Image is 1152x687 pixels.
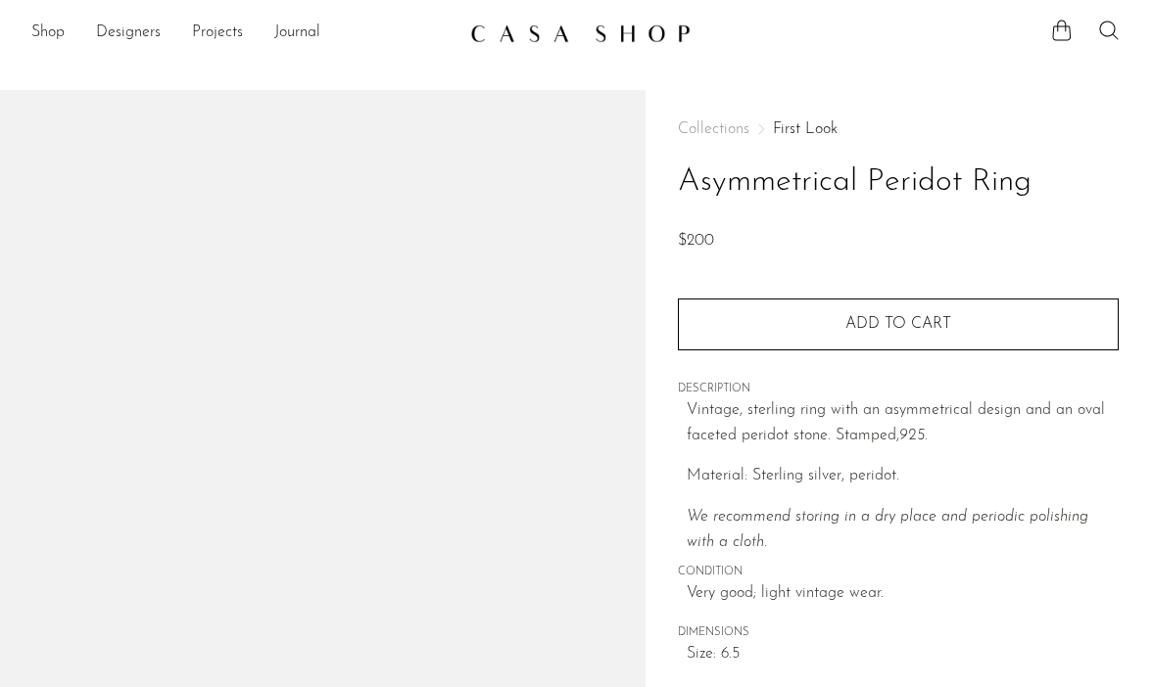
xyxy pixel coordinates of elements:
[678,564,1119,581] span: CONDITION
[274,21,320,46] a: Journal
[678,121,1119,137] nav: Breadcrumbs
[31,17,455,50] ul: NEW HEADER MENU
[192,21,243,46] a: Projects
[678,298,1119,349] button: Add to cart
[899,428,928,443] em: 925.
[678,121,749,137] span: Collections
[678,381,1119,398] span: DESCRIPTION
[687,464,1119,489] p: Material: Sterling silver, peridot.
[773,121,838,137] a: First Look
[687,509,1088,550] i: We recommend storing in a dry place and periodic polishing with a cloth.
[687,581,1119,607] span: Very good; light vintage wear.
[687,398,1119,448] p: Vintage, sterling ring with an asymmetrical design and an oval faceted peridot stone. Stamped,
[678,158,1119,207] h1: Asymmetrical Peridot Ring
[31,17,455,50] nav: Desktop navigation
[687,642,1119,667] span: Size: 6.5
[678,624,1119,642] span: DIMENSIONS
[845,316,951,332] span: Add to cart
[96,21,161,46] a: Designers
[31,21,65,46] a: Shop
[678,233,714,249] span: $200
